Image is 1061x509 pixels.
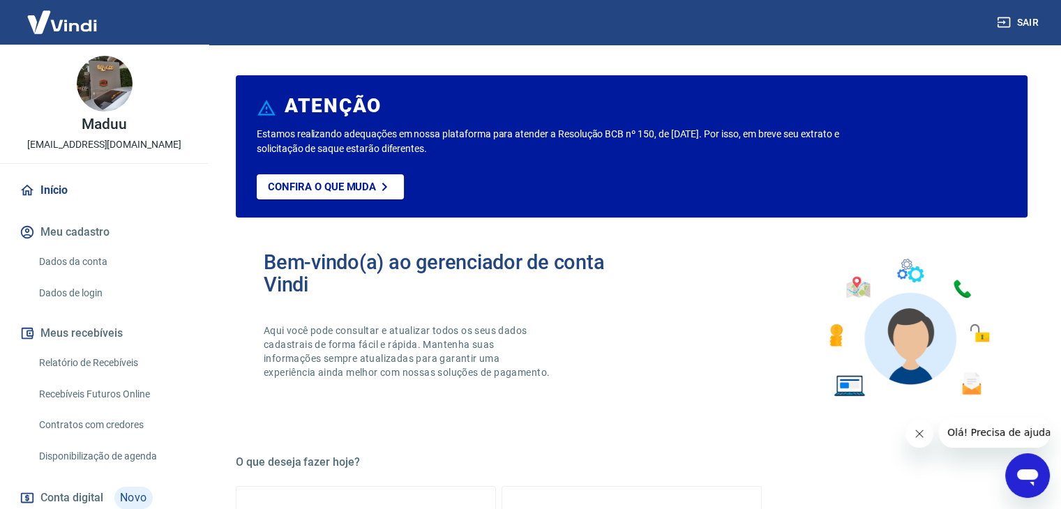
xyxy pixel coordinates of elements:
[17,1,107,43] img: Vindi
[77,56,133,112] img: a3bfcca0-5715-488c-b83b-e33654fbe588.jpeg
[40,488,103,508] span: Conta digital
[257,127,857,156] p: Estamos realizando adequações em nossa plataforma para atender a Resolução BCB nº 150, de [DATE]....
[939,417,1050,448] iframe: Mensagem da empresa
[905,420,933,448] iframe: Fechar mensagem
[82,117,127,132] p: Maduu
[236,455,1028,469] h5: O que deseja fazer hoje?
[8,10,117,21] span: Olá! Precisa de ajuda?
[264,251,632,296] h2: Bem-vindo(a) ao gerenciador de conta Vindi
[994,10,1044,36] button: Sair
[1005,453,1050,498] iframe: Botão para abrir a janela de mensagens
[17,318,192,349] button: Meus recebíveis
[114,487,153,509] span: Novo
[33,279,192,307] a: Dados de login
[17,217,192,248] button: Meu cadastro
[817,251,1000,405] img: Imagem de um avatar masculino com diversos icones exemplificando as funcionalidades do gerenciado...
[33,411,192,439] a: Contratos com credores
[264,324,552,379] p: Aqui você pode consultar e atualizar todos os seus dados cadastrais de forma fácil e rápida. Mant...
[27,137,181,152] p: [EMAIL_ADDRESS][DOMAIN_NAME]
[285,99,382,113] h6: ATENÇÃO
[33,380,192,409] a: Recebíveis Futuros Online
[268,181,376,193] p: Confira o que muda
[33,442,192,471] a: Disponibilização de agenda
[33,349,192,377] a: Relatório de Recebíveis
[17,175,192,206] a: Início
[33,248,192,276] a: Dados da conta
[257,174,404,199] a: Confira o que muda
